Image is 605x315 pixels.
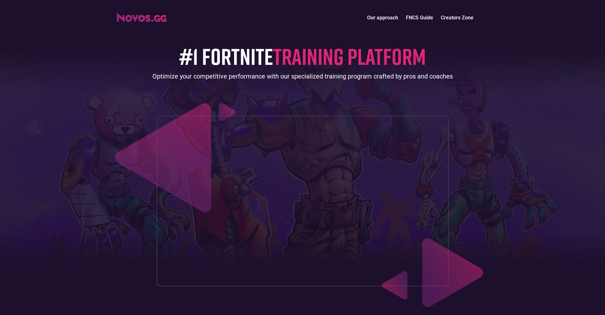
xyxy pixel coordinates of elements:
[152,72,453,81] div: Optimize your competitive performance with our specialized training program crafted by pros and c...
[437,11,477,24] a: Creators Zone
[162,121,443,281] iframe: Increase your placement in 14 days (Novos.gg)
[117,11,166,22] a: home
[363,11,402,24] a: Our approach
[179,44,426,69] h1: #1 FORTNITE
[273,42,426,70] span: TRAINING PLATFORM
[402,11,437,24] a: FNCS Guide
